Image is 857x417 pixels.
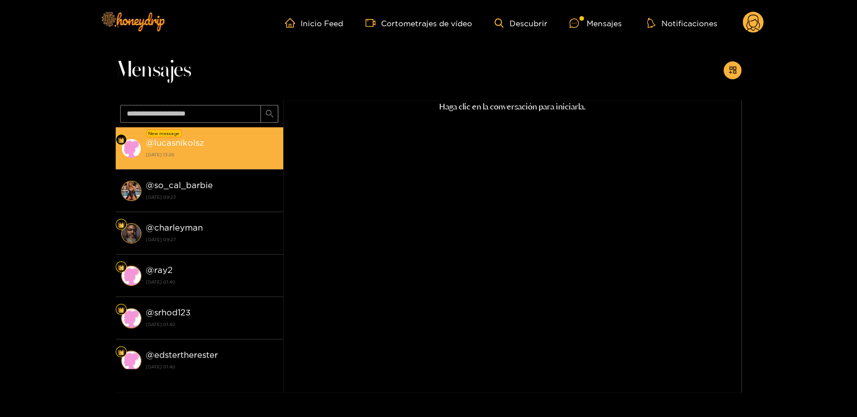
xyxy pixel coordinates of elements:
span: cámara de vídeo [365,18,381,28]
img: conversation [121,266,141,286]
strong: [DATE] 01:40 [146,362,278,372]
img: conversation [121,223,141,243]
strong: [DATE] 09:23 [146,192,278,202]
a: Inicio Feed [285,18,343,28]
img: Fan Level [118,349,125,356]
img: conversation [121,351,141,371]
strong: [DATE] 13:26 [146,150,278,160]
div: New message [146,130,182,137]
img: conversation [121,138,141,159]
strong: [DATE] 01:40 [146,319,278,329]
img: conversation [121,181,141,201]
img: conversation [121,308,141,328]
img: Fan Level [118,222,125,228]
a: Descubrir [494,18,547,28]
font: Inicio Feed [301,19,343,27]
strong: @ srhod123 [146,308,191,317]
font: Haga clic en la conversación para iniciarla. [439,102,585,112]
a: Cortometrajes de vídeo [365,18,472,28]
font: Cortometrajes de vídeo [381,19,472,27]
span: hogar [285,18,301,28]
strong: [DATE] 09:27 [146,234,278,245]
strong: @ lucasnikolsz [146,138,204,147]
font: Mensajes [116,59,191,82]
font: Descubrir [509,19,547,27]
span: añadir a la tienda de aplicaciones [729,66,737,75]
font: Mensajes [586,19,621,27]
img: Fan Level [118,137,125,143]
img: Fan Level [118,264,125,271]
span: buscar [265,109,274,119]
strong: @ so_cal_barbie [146,180,213,190]
button: buscar [260,105,278,123]
strong: @ edstertherester [146,350,218,360]
button: Notificaciones [644,17,720,28]
button: añadir a la tienda de aplicaciones [723,61,741,79]
strong: @ ray2 [146,265,173,275]
font: Notificaciones [661,19,717,27]
strong: [DATE] 01:40 [146,277,278,287]
img: Fan Level [118,306,125,313]
strong: @ charleyman [146,223,203,232]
